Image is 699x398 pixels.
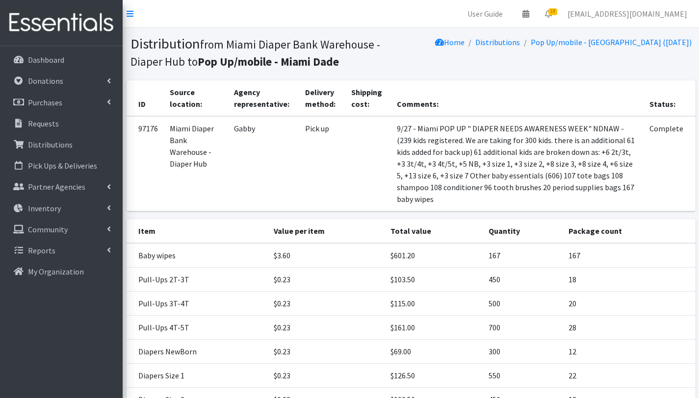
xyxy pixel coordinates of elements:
[483,292,563,316] td: 500
[127,340,268,364] td: Diapers NewBorn
[563,268,695,292] td: 18
[644,116,695,211] td: Complete
[4,50,119,70] a: Dashboard
[268,364,385,388] td: $0.23
[127,243,268,268] td: Baby wipes
[4,177,119,197] a: Partner Agencies
[385,243,482,268] td: $601.20
[4,135,119,154] a: Distributions
[127,268,268,292] td: Pull-Ups 2T-3T
[563,364,695,388] td: 22
[483,340,563,364] td: 300
[563,340,695,364] td: 12
[28,224,68,234] p: Community
[563,243,695,268] td: 167
[127,316,268,340] td: Pull-Ups 4T-5T
[28,119,59,128] p: Requests
[28,140,73,149] p: Distributions
[28,182,85,192] p: Partner Agencies
[228,116,299,211] td: Gabby
[560,4,695,24] a: [EMAIL_ADDRESS][DOMAIN_NAME]
[28,267,84,276] p: My Organization
[385,219,482,243] th: Total value
[391,116,644,211] td: 9/27 - Miami POP UP " DIAPER NEEDS AWARENESS WEEK" NDNAW - (239 kids registered. We are taking fo...
[28,161,97,171] p: Pick Ups & Deliveries
[385,364,482,388] td: $126.50
[483,316,563,340] td: 700
[28,98,62,107] p: Purchases
[537,4,560,24] a: 19
[198,54,339,69] b: Pop Up/mobile - Miami Dade
[127,80,164,116] th: ID
[4,114,119,133] a: Requests
[4,6,119,39] img: HumanEssentials
[435,37,465,47] a: Home
[4,262,119,281] a: My Organization
[4,93,119,112] a: Purchases
[563,292,695,316] td: 20
[268,243,385,268] td: $3.60
[4,156,119,175] a: Pick Ups & Deliveries
[268,340,385,364] td: $0.23
[127,292,268,316] td: Pull-Ups 3T-4T
[268,316,385,340] td: $0.23
[385,340,482,364] td: $69.00
[563,316,695,340] td: 28
[483,268,563,292] td: 450
[28,55,64,65] p: Dashboard
[299,116,346,211] td: Pick up
[28,203,61,213] p: Inventory
[228,80,299,116] th: Agency representative:
[475,37,520,47] a: Distributions
[644,80,695,116] th: Status:
[385,316,482,340] td: $161.00
[130,37,380,69] small: from Miami Diaper Bank Warehouse - Diaper Hub to
[127,364,268,388] td: Diapers Size 1
[483,219,563,243] th: Quantity
[345,80,391,116] th: Shipping cost:
[391,80,644,116] th: Comments:
[483,243,563,268] td: 167
[4,199,119,218] a: Inventory
[268,268,385,292] td: $0.23
[548,8,557,15] span: 19
[4,71,119,91] a: Donations
[28,76,63,86] p: Donations
[164,80,228,116] th: Source location:
[4,241,119,260] a: Reports
[268,219,385,243] th: Value per item
[483,364,563,388] td: 550
[563,219,695,243] th: Package count
[164,116,228,211] td: Miami Diaper Bank Warehouse - Diaper Hub
[127,219,268,243] th: Item
[531,37,692,47] a: Pop Up/mobile - [GEOGRAPHIC_DATA] ([DATE])
[28,246,55,255] p: Reports
[130,35,408,69] h1: Distribution
[127,116,164,211] td: 97176
[299,80,346,116] th: Delivery method:
[268,292,385,316] td: $0.23
[460,4,511,24] a: User Guide
[385,268,482,292] td: $103.50
[385,292,482,316] td: $115.00
[4,220,119,239] a: Community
